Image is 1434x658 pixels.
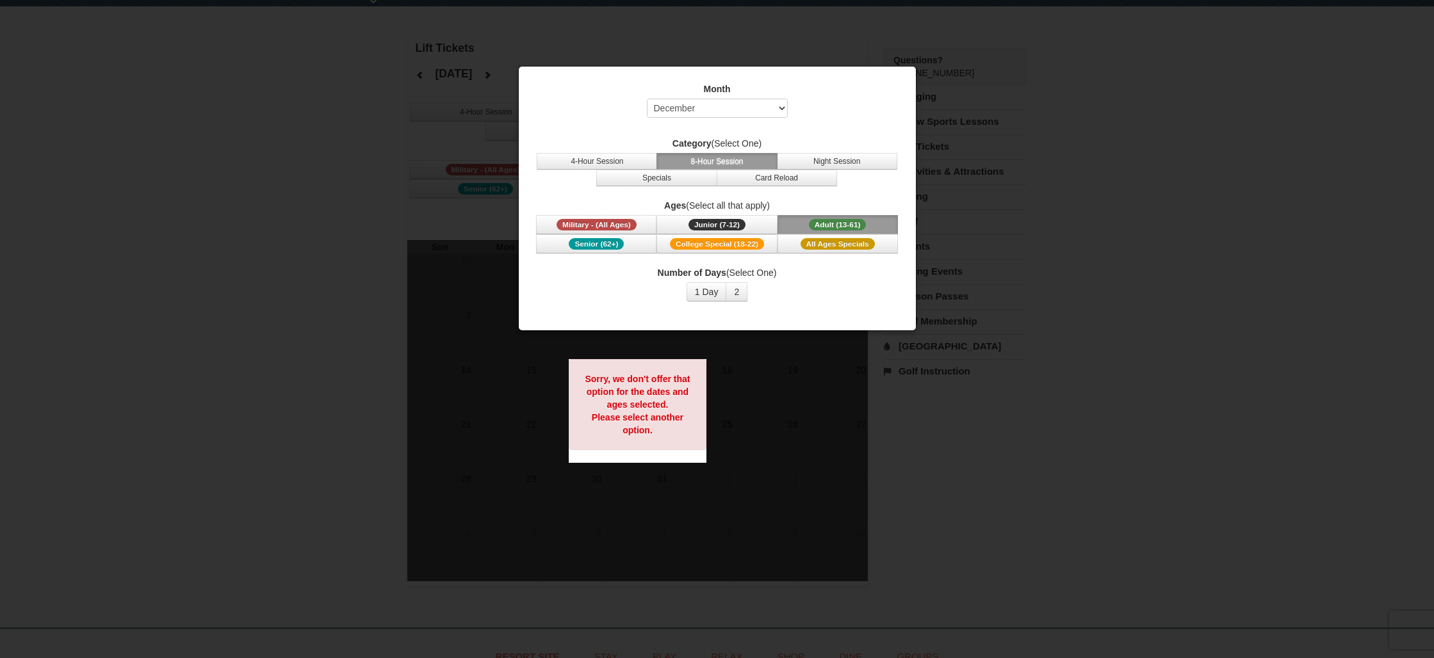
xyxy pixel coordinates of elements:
button: College Special (18-22) [656,234,777,253]
strong: Ages [664,200,686,211]
button: Junior (7-12) [656,215,777,234]
button: Night Session [777,153,897,170]
button: 8-Hour Session [656,153,777,170]
button: Adult (13-61) [778,215,898,234]
label: (Select all that apply) [535,199,900,212]
label: (Select One) [535,266,900,279]
span: Senior (62+) [569,238,624,250]
strong: Month [704,84,731,94]
label: (Select One) [535,137,900,150]
strong: Sorry, we don't offer that option for the dates and ages selected. Please select another option. [585,374,690,435]
span: Adult (13-61) [809,219,867,230]
span: Junior (7-12) [688,219,746,230]
button: Military - (All Ages) [536,215,656,234]
strong: Number of Days [658,268,726,278]
span: College Special (18-22) [670,238,764,250]
button: Senior (62+) [536,234,656,253]
button: Card Reload [717,170,837,186]
button: All Ages Specials [778,234,898,253]
span: All Ages Specials [801,238,875,250]
strong: Category [672,138,712,148]
span: Military - (All Ages) [557,219,637,230]
button: 4-Hour Session [537,153,657,170]
button: Specials [596,170,717,186]
button: 2 [726,282,747,301]
button: 1 Day [687,282,727,301]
